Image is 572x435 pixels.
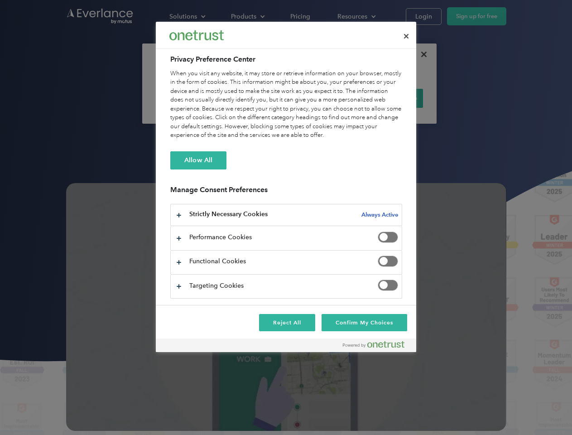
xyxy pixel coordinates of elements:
button: Confirm My Choices [322,314,407,331]
h3: Manage Consent Preferences [170,185,402,199]
input: Submit [67,54,112,73]
div: Privacy Preference Center [156,22,416,352]
div: Preference center [156,22,416,352]
div: When you visit any website, it may store or retrieve information on your browser, mostly in the f... [170,69,402,140]
h2: Privacy Preference Center [170,54,402,65]
img: Everlance [169,30,224,40]
a: Powered by OneTrust Opens in a new Tab [343,341,412,352]
div: Everlance [169,26,224,44]
button: Close [396,26,416,46]
img: Powered by OneTrust Opens in a new Tab [343,341,404,348]
button: Reject All [259,314,315,331]
button: Allow All [170,151,226,169]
